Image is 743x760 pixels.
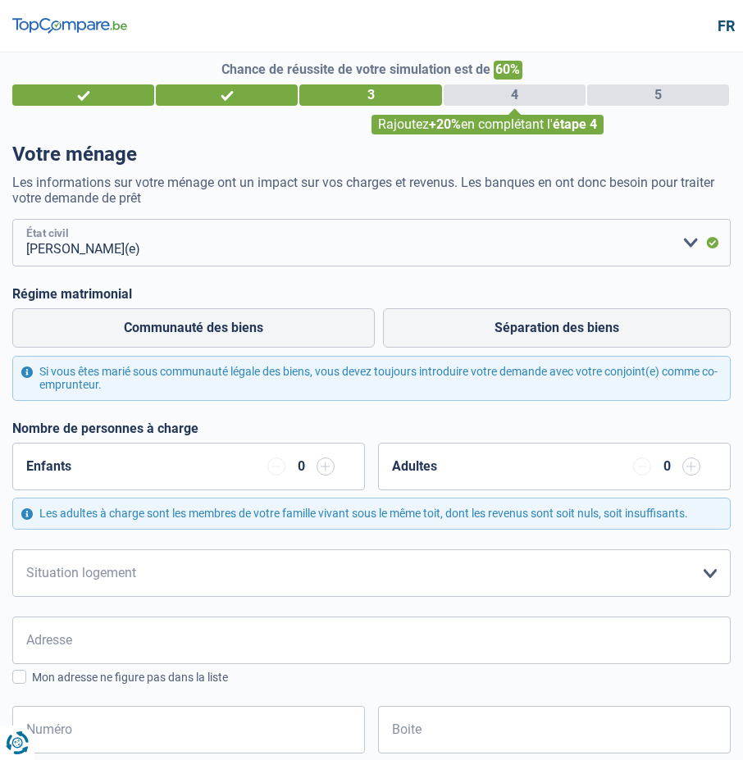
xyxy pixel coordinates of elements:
label: Régime matrimonial [12,286,731,302]
p: Les informations sur votre ménage ont un impact sur vos charges et revenus. Les banques en ont do... [12,175,731,206]
div: 0 [659,460,674,473]
label: Adultes [392,460,437,473]
h1: Votre ménage [12,143,731,166]
span: 60% [494,61,522,80]
div: 2 [156,84,298,106]
div: 0 [294,460,308,473]
label: Nombre de personnes à charge [12,421,198,436]
div: 3 [299,84,441,106]
div: fr [718,17,731,35]
div: 5 [587,84,729,106]
input: Sélectionnez votre adresse dans la barre de recherche [12,617,731,664]
div: Les adultes à charge sont les membres de votre famille vivant sous le même toit, dont les revenus... [12,498,731,530]
label: Séparation des biens [383,308,731,348]
span: +20% [429,116,461,132]
div: Rajoutez en complétant l' [371,115,604,134]
label: Communauté des biens [12,308,375,348]
img: TopCompare Logo [12,18,127,34]
span: étape 4 [553,116,597,132]
div: Si vous êtes marié sous communauté légale des biens, vous devez toujours introduire votre demande... [12,356,731,402]
div: 4 [444,84,586,106]
div: Mon adresse ne figure pas dans la liste [32,669,731,686]
span: Chance de réussite de votre simulation est de [221,61,490,77]
label: Enfants [26,460,71,473]
div: 1 [12,84,154,106]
